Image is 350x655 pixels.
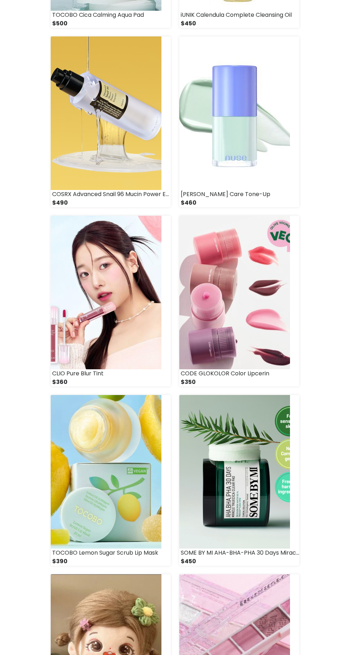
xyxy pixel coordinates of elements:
div: $450 [179,19,299,28]
div: $490 [51,199,171,207]
img: small_1716736238921.jpeg [179,216,290,369]
div: COSRX Advanced Snail 96 Mucin Power Essence [51,190,171,199]
img: small_1719156217474.jpeg [51,216,161,369]
div: CLIO Pure Blur Tint [51,369,171,378]
a: COSRX Advanced Snail 96 Mucin Power Essence $490 [51,36,171,207]
a: [PERSON_NAME] Care Tone-Up $460 [179,36,299,207]
div: iUNIK Calendula Complete Cleansing Oil [179,11,299,19]
div: $390 [51,557,171,566]
img: small_1723853083938.jpeg [51,36,161,190]
div: CODE GLOKOLOR Color Lipcerin [179,369,299,378]
div: $500 [51,19,171,28]
div: [PERSON_NAME] Care Tone-Up [179,190,299,199]
div: $350 [179,378,299,386]
img: small_1721942357141.jpeg [179,36,290,190]
div: $450 [179,557,299,566]
div: TOCOBO Cica Calming Aqua Pad [51,11,171,19]
div: SOME BY MI AHA-BHA-PHA 30 Days Miracle True Cica Clear Pad [179,549,299,557]
a: CLIO Pure Blur Tint $360 [51,216,171,386]
img: small_1715310532609.jpeg [179,395,290,549]
a: TOCOBO Lemon Sugar Scrub Lip Mask $390 [51,395,171,566]
div: TOCOBO Lemon Sugar Scrub Lip Mask [51,549,171,557]
a: CODE GLOKOLOR Color Lipcerin $350 [179,216,299,386]
a: SOME BY MI AHA-BHA-PHA 30 Days Miracle True Cica Clear Pad $450 [179,395,299,566]
img: small_1715816846549.jpeg [51,395,161,549]
div: $460 [179,199,299,207]
div: $360 [51,378,171,386]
